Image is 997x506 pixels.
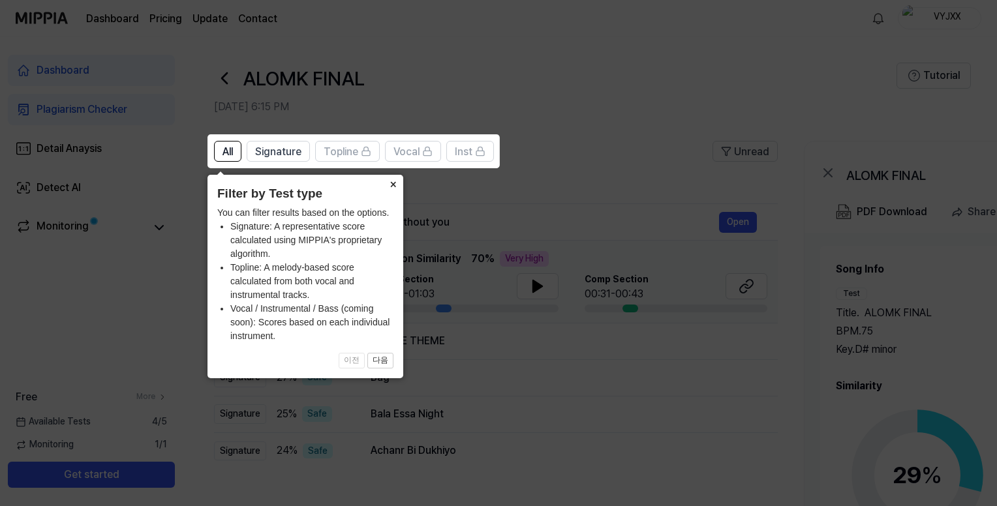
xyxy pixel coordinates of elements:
[230,302,393,343] li: Vocal / Instrumental / Bass (coming soon): Scores based on each individual instrument.
[217,185,393,203] header: Filter by Test type
[214,141,241,162] button: All
[367,353,393,368] button: 다음
[385,141,441,162] button: Vocal
[217,206,393,343] div: You can filter results based on the options.
[324,144,358,160] span: Topline
[455,144,472,160] span: Inst
[247,141,310,162] button: Signature
[230,220,393,261] li: Signature: A representative score calculated using MIPPIA's proprietary algorithm.
[230,261,393,302] li: Topline: A melody-based score calculated from both vocal and instrumental tracks.
[382,175,403,193] button: Close
[393,144,420,160] span: Vocal
[255,144,301,160] span: Signature
[315,141,380,162] button: Topline
[446,141,494,162] button: Inst
[222,144,233,160] span: All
